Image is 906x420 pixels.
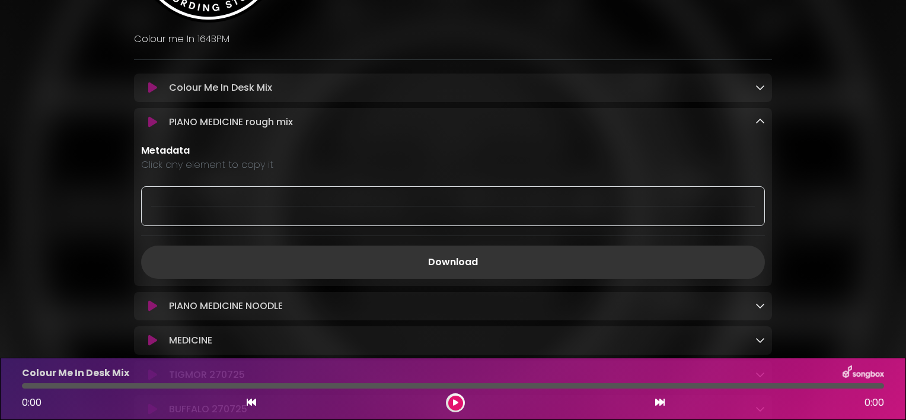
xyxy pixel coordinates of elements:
p: Colour Me In Desk Mix [169,81,272,95]
span: 0:00 [22,396,42,409]
p: PIANO MEDICINE rough mix [169,115,293,129]
p: Colour Me In Desk Mix [22,366,129,380]
p: Metadata [141,144,765,158]
p: PIANO MEDICINE NOODLE [169,299,283,313]
p: MEDICINE [169,333,212,348]
img: songbox-logo-white.png [843,365,884,381]
p: Colour me In 164BPM [134,32,772,46]
p: Click any element to copy it [141,158,765,172]
span: 0:00 [864,396,884,410]
a: Download [141,246,765,279]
